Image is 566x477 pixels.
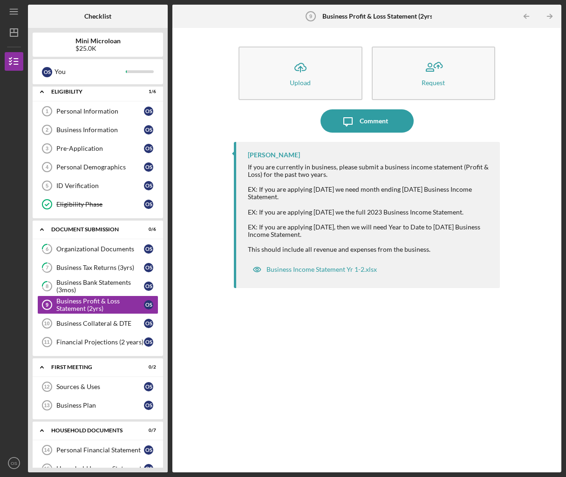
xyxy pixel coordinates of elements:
[144,181,153,190] div: O S
[56,446,144,454] div: Personal Financial Statement
[372,47,495,100] button: Request
[42,67,52,77] div: O S
[46,164,49,170] tspan: 4
[290,79,311,86] div: Upload
[56,338,144,346] div: Financial Projections (2 years)
[139,227,156,232] div: 0 / 6
[44,339,49,345] tspan: 11
[46,302,48,308] tspan: 9
[248,186,491,201] div: EX: If you are applying [DATE] we need month ending [DATE] Business Income Statement.
[46,246,49,252] tspan: 6
[37,158,158,176] a: 4Personal DemographicsOS
[37,277,158,296] a: 8Business Bank Statements (3mos)OS
[11,461,17,466] text: OS
[56,163,144,171] div: Personal Demographics
[144,401,153,410] div: O S
[144,125,153,134] div: O S
[248,151,300,159] div: [PERSON_NAME]
[422,79,445,86] div: Request
[44,466,49,471] tspan: 15
[37,333,158,351] a: 11Financial Projections (2 years)OS
[37,102,158,121] a: 1Personal InformationOS
[56,320,144,327] div: Business Collateral & DTE
[37,377,158,396] a: 12Sources & UsesOS
[144,445,153,455] div: O S
[46,127,48,133] tspan: 2
[84,13,111,20] b: Checklist
[248,246,491,253] div: This should include all revenue and expenses from the business.
[56,107,144,115] div: Personal Information
[56,297,144,312] div: Business Profit & Loss Statement (2yrs)
[322,13,435,20] b: Business Profit & Loss Statement (2yrs)
[139,89,156,94] div: 1 / 6
[5,454,23,472] button: OS
[266,266,377,273] div: Business Income Statement Yr 1-2.xlsx
[37,240,158,258] a: 6Organizational DocumentsOS
[75,37,121,45] b: Mini Microloan
[56,126,144,134] div: Business Information
[144,162,153,172] div: O S
[51,227,133,232] div: Document Submission
[55,64,126,80] div: You
[239,47,362,100] button: Upload
[56,279,144,294] div: Business Bank Statements (3mos)
[51,428,133,433] div: Household Documents
[360,109,388,133] div: Comment
[37,296,158,314] a: 9Business Profit & Loss Statement (2yrs)OS
[56,145,144,152] div: Pre-Application
[144,382,153,391] div: O S
[37,176,158,195] a: 5ID VerificationOS
[44,321,49,326] tspan: 10
[46,108,48,114] tspan: 1
[46,283,48,289] tspan: 8
[37,314,158,333] a: 10Business Collateral & DTEOS
[248,260,382,279] button: Business Income Statement Yr 1-2.xlsx
[144,282,153,291] div: O S
[51,89,133,94] div: Eligibility
[56,383,144,390] div: Sources & Uses
[144,107,153,116] div: O S
[44,403,49,408] tspan: 13
[144,144,153,153] div: O S
[248,208,491,216] div: EX: If you are applying [DATE] we the full 2023 Business Income Statement.
[144,319,153,328] div: O S
[37,258,158,277] a: 7Business Tax Returns (3yrs)OS
[56,245,144,253] div: Organizational Documents
[56,465,144,472] div: Household Income Statement
[56,182,144,189] div: ID Verification
[56,264,144,271] div: Business Tax Returns (3yrs)
[37,441,158,459] a: 14Personal Financial StatementOS
[44,447,50,453] tspan: 14
[51,364,133,370] div: First Meeting
[46,146,48,151] tspan: 3
[139,364,156,370] div: 0 / 2
[309,13,312,19] tspan: 9
[44,384,49,390] tspan: 12
[46,183,48,188] tspan: 5
[37,195,158,214] a: Eligibility PhaseOS
[37,121,158,139] a: 2Business InformationOS
[75,45,121,52] div: $25.0K
[56,402,144,409] div: Business Plan
[144,244,153,254] div: O S
[144,300,153,309] div: O S
[321,109,414,133] button: Comment
[56,201,144,208] div: Eligibility Phase
[37,396,158,415] a: 13Business PlanOS
[144,200,153,209] div: O S
[248,163,491,178] div: If you are currently in business, please submit a business income statement (Profit & Loss) for t...
[139,428,156,433] div: 0 / 7
[37,139,158,158] a: 3Pre-ApplicationOS
[46,265,49,271] tspan: 7
[248,223,491,238] div: EX: If you are applying [DATE], then we will need Year to Date to [DATE] Business Income Statement.
[144,337,153,347] div: O S
[144,464,153,473] div: O S
[144,263,153,272] div: O S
